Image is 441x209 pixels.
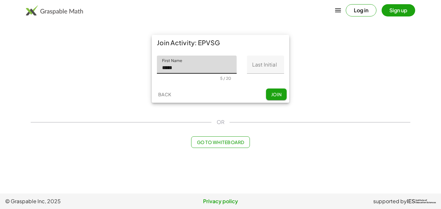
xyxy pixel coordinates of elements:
span: Join [271,91,282,97]
button: Log in [346,4,376,16]
span: Back [158,91,171,97]
button: Back [154,89,175,100]
a: Privacy policy [149,197,292,205]
span: OR [217,118,224,126]
div: 5 / 20 [220,76,231,81]
span: Go to Whiteboard [197,139,244,145]
span: IES [407,198,415,204]
button: Join [266,89,287,100]
span: Institute of Education Sciences [415,199,436,204]
span: © Graspable Inc, 2025 [5,197,149,205]
span: supported by [373,197,407,205]
button: Go to Whiteboard [191,136,250,148]
div: Join Activity: EPVSG [152,35,289,50]
a: IESInstitute ofEducation Sciences [407,197,436,205]
button: Sign up [382,4,415,16]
